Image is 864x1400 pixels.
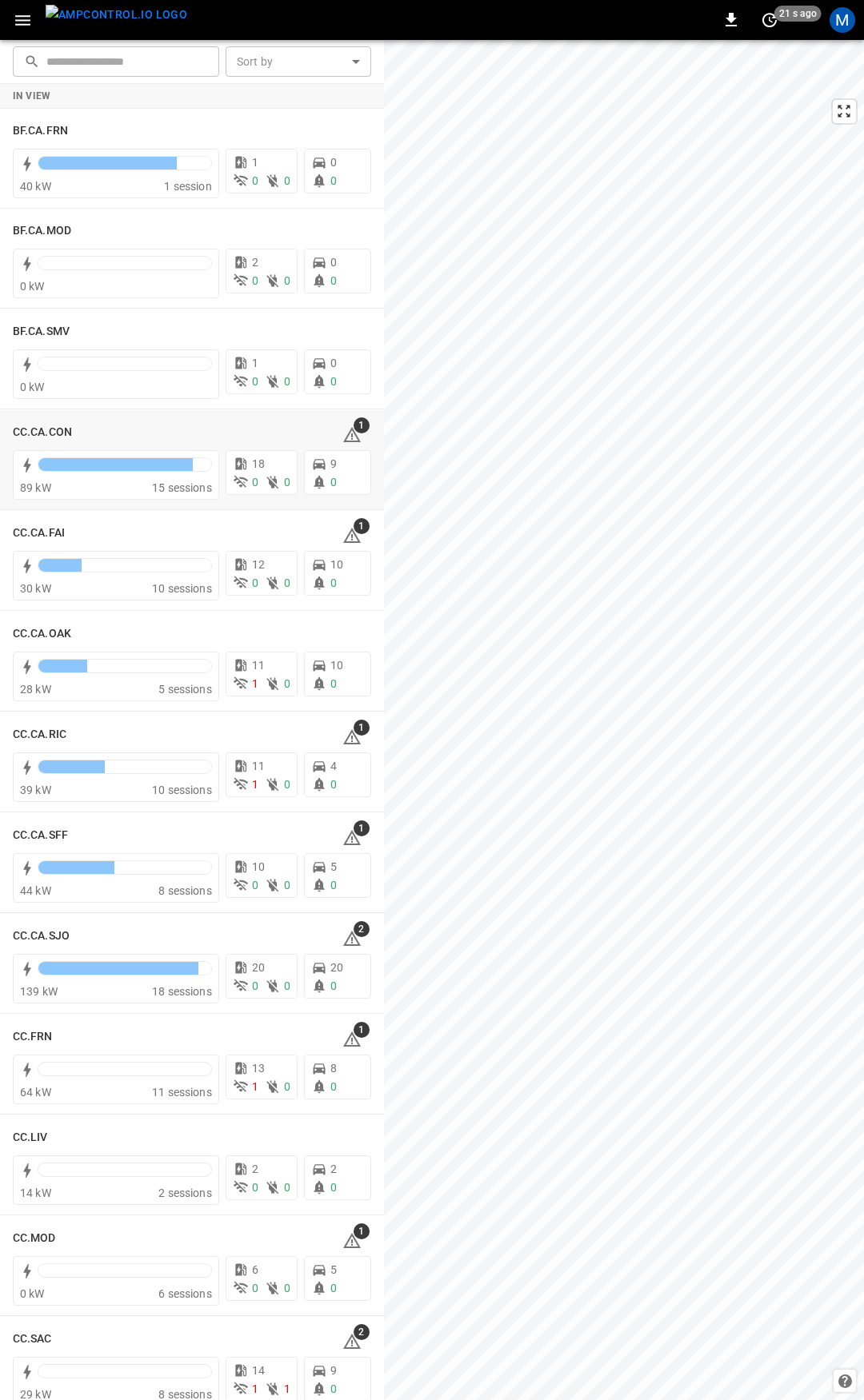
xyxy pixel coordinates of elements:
span: 1 [252,1382,258,1395]
span: 1 [354,720,370,736]
span: 1 session [164,180,211,193]
span: 2 [330,1163,337,1175]
canvas: Map [384,40,864,1400]
span: 6 [252,1263,258,1276]
span: 0 [330,174,337,187]
span: 40 kW [20,180,51,193]
span: 39 kW [20,784,51,796]
span: 8 sessions [158,884,212,897]
h6: CC.CA.SJO [13,927,70,945]
span: 0 [330,274,337,287]
span: 10 sessions [152,784,212,796]
span: 5 sessions [158,683,212,696]
span: 30 kW [20,582,51,595]
span: 6 sessions [158,1287,212,1300]
span: 12 [252,558,265,571]
span: 0 [252,979,258,992]
span: 0 kW [20,381,45,393]
span: 1 [252,156,258,169]
span: 0 [284,375,290,388]
span: 10 [330,659,343,672]
span: 0 [330,677,337,690]
span: 89 kW [20,481,51,494]
span: 14 [252,1364,265,1377]
span: 0 [252,174,258,187]
span: 1 [252,778,258,791]
span: 11 [252,760,265,772]
span: 1 [354,518,370,534]
span: 9 [330,457,337,470]
span: 0 [330,979,337,992]
span: 11 sessions [152,1086,212,1099]
span: 18 [252,457,265,470]
span: 0 [330,476,337,489]
span: 0 [252,375,258,388]
span: 0 [252,274,258,287]
span: 0 [252,1282,258,1294]
span: 18 sessions [152,985,212,998]
span: 10 [252,860,265,873]
span: 0 [252,1181,258,1194]
span: 0 [330,1181,337,1194]
span: 0 [284,274,290,287]
h6: CC.LIV [13,1129,48,1147]
span: 5 [330,860,337,873]
span: 1 [252,357,258,369]
span: 1 [354,1223,370,1239]
img: ampcontrol.io logo [46,5,187,25]
span: 1 [354,1022,370,1038]
span: 14 kW [20,1187,51,1199]
span: 15 sessions [152,481,212,494]
span: 4 [330,760,337,772]
h6: CC.CA.FAI [13,525,65,542]
span: 0 kW [20,1287,45,1300]
span: 0 [330,879,337,891]
button: set refresh interval [757,7,782,33]
span: 0 [284,476,290,489]
h6: BF.CA.FRN [13,122,68,140]
span: 2 [252,1163,258,1175]
span: 44 kW [20,884,51,897]
span: 1 [354,820,370,836]
h6: CC.CA.CON [13,424,72,441]
span: 139 kW [20,985,58,998]
span: 2 [354,1324,370,1340]
span: 0 [284,879,290,891]
span: 0 [284,174,290,187]
span: 1 [354,417,370,433]
h6: CC.CA.RIC [13,726,66,744]
span: 64 kW [20,1086,51,1099]
span: 0 [284,1181,290,1194]
div: profile-icon [830,7,855,33]
span: 13 [252,1062,265,1075]
span: 1 [252,677,258,690]
span: 9 [330,1364,337,1377]
span: 0 [284,979,290,992]
span: 5 [330,1263,337,1276]
span: 0 [284,778,290,791]
span: 0 [330,375,337,388]
span: 2 [252,256,258,269]
span: 11 [252,659,265,672]
span: 10 [330,558,343,571]
h6: BF.CA.MOD [13,222,71,240]
h6: CC.SAC [13,1330,52,1348]
h6: CC.FRN [13,1028,53,1046]
span: 20 [330,961,343,974]
span: 8 [330,1062,337,1075]
span: 10 sessions [152,582,212,595]
span: 0 [252,476,258,489]
span: 0 kW [20,280,45,293]
h6: CC.MOD [13,1230,56,1247]
h6: CC.CA.OAK [13,625,71,643]
span: 0 [284,1282,290,1294]
span: 0 [330,156,337,169]
span: 1 [252,1080,258,1093]
span: 0 [330,778,337,791]
span: 21 s ago [774,6,822,22]
span: 0 [330,357,337,369]
h6: CC.CA.SFF [13,827,68,844]
span: 1 [284,1382,290,1395]
span: 20 [252,961,265,974]
span: 0 [284,1080,290,1093]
